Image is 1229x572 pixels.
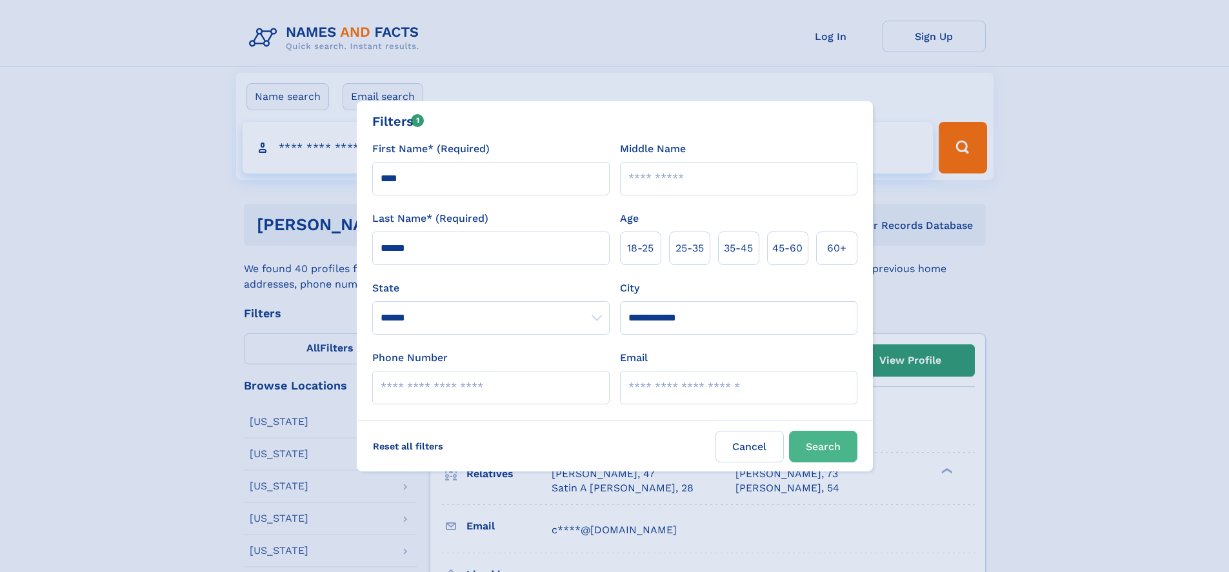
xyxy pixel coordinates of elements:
[372,141,490,157] label: First Name* (Required)
[372,112,425,131] div: Filters
[724,241,753,256] span: 35‑45
[789,431,857,462] button: Search
[372,350,448,366] label: Phone Number
[675,241,704,256] span: 25‑35
[620,211,639,226] label: Age
[627,241,654,256] span: 18‑25
[772,241,803,256] span: 45‑60
[372,211,488,226] label: Last Name* (Required)
[620,350,648,366] label: Email
[715,431,784,462] label: Cancel
[365,431,452,462] label: Reset all filters
[827,241,846,256] span: 60+
[372,281,610,296] label: State
[620,141,686,157] label: Middle Name
[620,281,639,296] label: City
